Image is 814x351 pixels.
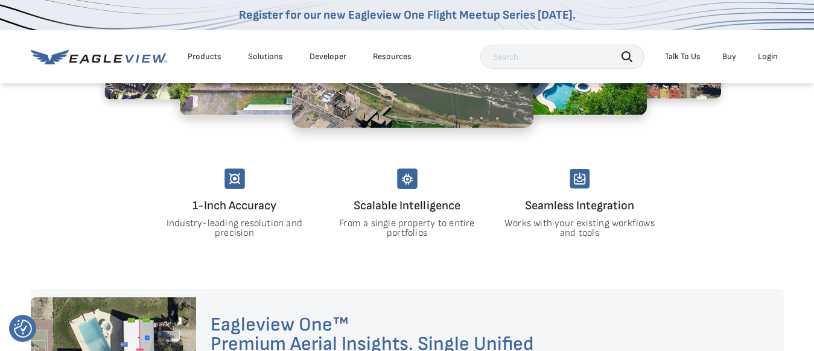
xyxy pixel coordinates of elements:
h4: 1-Inch Accuracy [158,196,311,215]
button: Consent Preferences [14,320,32,338]
img: scalable-intelligency.svg [397,168,418,189]
p: Works with your existing workflows and tools [503,219,656,238]
div: Login [758,51,778,62]
a: Developer [310,51,346,62]
img: seamless-integration.svg [570,168,590,189]
input: Search [480,45,644,69]
a: Buy [722,51,736,62]
a: Register for our new Eagleview One Flight Meetup Series [DATE]. [239,8,576,22]
img: Revisit consent button [14,320,32,338]
p: From a single property to entire portfolios [331,219,483,238]
div: Solutions [248,51,283,62]
div: Talk To Us [665,51,701,62]
h4: Scalable Intelligence [331,196,484,215]
h4: Seamless Integration [503,196,657,215]
div: Products [188,51,221,62]
p: Industry-leading resolution and precision [158,219,311,238]
div: Resources [373,51,412,62]
img: unmatched-accuracy.svg [224,168,245,189]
